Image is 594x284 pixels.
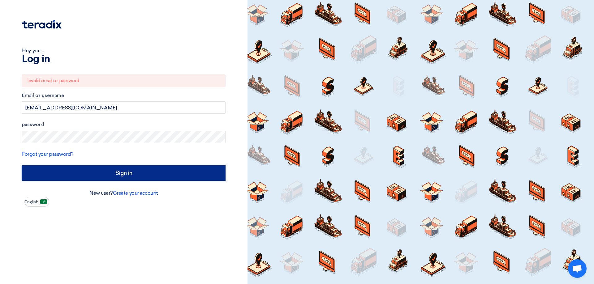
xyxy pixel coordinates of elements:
[22,54,50,64] font: Log in
[27,78,79,83] font: Invalid email or password
[113,190,158,196] a: Create your account
[22,20,62,29] img: Teradix logo
[25,199,38,205] font: English
[22,122,44,127] font: password
[22,151,74,157] a: Forgot your password?
[89,190,113,196] font: New user?
[22,101,226,114] input: Enter your business email or username
[40,199,47,204] img: ar-AR.png
[22,48,44,53] font: Hey, you ...
[22,165,226,181] input: Sign in
[568,259,587,278] a: Open chat
[24,197,49,207] button: English
[22,93,64,98] font: Email or username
